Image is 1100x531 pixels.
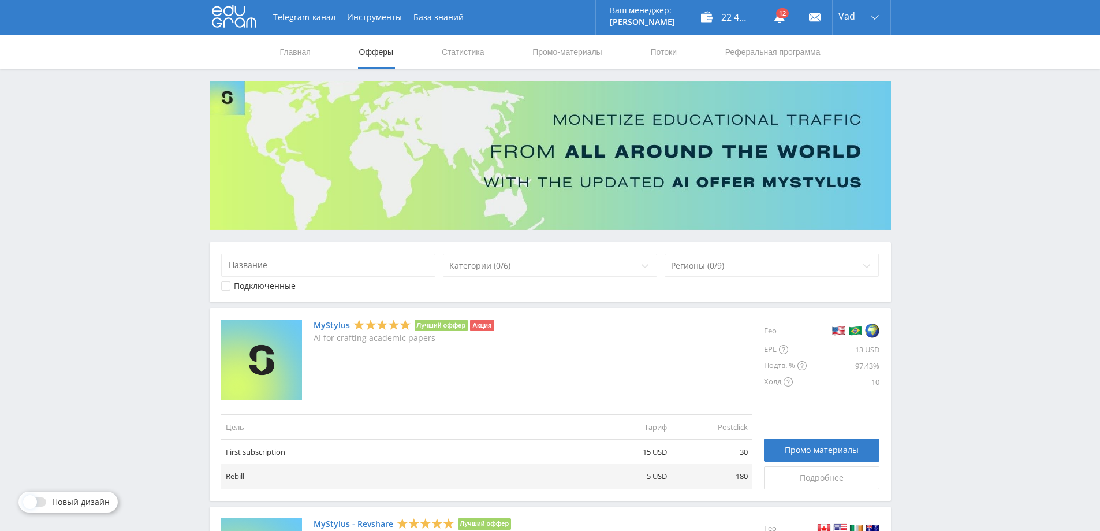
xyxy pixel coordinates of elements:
[838,12,855,21] span: Vad
[764,374,807,390] div: Холд
[358,35,395,69] a: Офферы
[52,497,110,507] span: Новый дизайн
[649,35,678,69] a: Потоки
[591,464,672,489] td: 5 USD
[531,35,603,69] a: Промо-материалы
[470,320,494,331] li: Акция
[458,518,512,530] li: Лучший оффер
[234,281,296,291] div: Подключенные
[221,320,302,400] img: MyStylus
[397,517,454,529] div: 5 Stars
[221,440,591,465] td: First subscription
[807,358,879,374] div: 97.43%
[221,254,436,277] input: Название
[314,519,393,529] a: MyStylus - Revshare
[672,464,752,489] td: 180
[610,6,675,15] p: Ваш менеджер:
[441,35,486,69] a: Статистика
[279,35,312,69] a: Главная
[807,374,879,390] div: 10
[764,320,807,341] div: Гео
[724,35,822,69] a: Реферальная программа
[210,81,891,230] img: Banner
[807,341,879,358] div: 13 USD
[800,473,844,482] span: Подробнее
[785,445,859,455] span: Промо-материалы
[221,414,591,439] td: Цель
[415,320,468,331] li: Лучший оффер
[314,333,494,343] p: AI for crafting academic papers
[764,466,879,489] a: Подробнее
[353,319,411,331] div: 5 Stars
[764,439,879,462] a: Промо-материалы
[591,440,672,465] td: 15 USD
[672,414,752,439] td: Postclick
[314,321,350,330] a: MyStylus
[764,358,807,374] div: Подтв. %
[221,464,591,489] td: Rebill
[591,414,672,439] td: Тариф
[764,341,807,358] div: EPL
[610,17,675,27] p: [PERSON_NAME]
[672,440,752,465] td: 30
